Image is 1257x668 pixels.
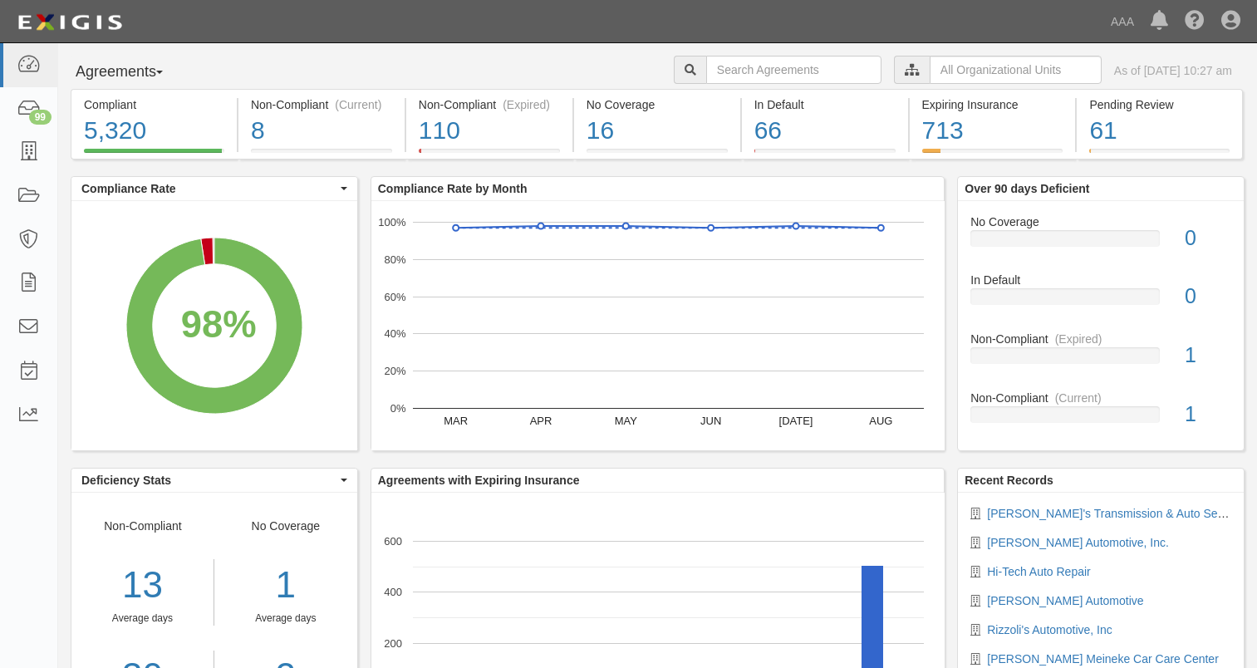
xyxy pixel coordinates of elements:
a: Compliant5,320 [71,149,237,162]
text: [DATE] [778,415,813,427]
a: In Default66 [742,149,908,162]
div: 0 [1172,223,1244,253]
div: 1 [1172,400,1244,430]
div: 13 [71,559,214,612]
text: 20% [384,365,405,377]
div: 61 [1089,113,1230,149]
button: Compliance Rate [71,177,357,200]
b: Compliance Rate by Month [378,182,528,195]
div: 98% [181,297,257,351]
div: 1 [227,559,345,612]
button: Deficiency Stats [71,469,357,492]
input: Search Agreements [706,56,881,84]
div: (Expired) [503,96,550,113]
div: 713 [922,113,1063,149]
a: Pending Review61 [1077,149,1243,162]
div: As of [DATE] 10:27 am [1114,62,1232,79]
img: logo-5460c22ac91f19d4615b14bd174203de0afe785f0fc80cf4dbbc73dc1793850b.png [12,7,127,37]
a: Hi-Tech Auto Repair [987,565,1091,578]
div: Non-Compliant [958,390,1244,406]
text: 200 [384,636,402,649]
div: 16 [587,113,728,149]
div: Non-Compliant [958,331,1244,347]
div: 66 [754,113,896,149]
span: Deficiency Stats [81,472,336,489]
text: JUN [700,415,721,427]
div: In Default [958,272,1244,288]
a: No Coverage16 [574,149,740,162]
a: Expiring Insurance713 [910,149,1076,162]
a: Non-Compliant(Current)8 [238,149,405,162]
button: Agreements [71,56,195,89]
div: Pending Review [1089,96,1230,113]
text: MAY [614,415,637,427]
div: 8 [251,113,392,149]
a: AAA [1102,5,1142,38]
a: Non-Compliant(Current)1 [970,390,1231,436]
div: 5,320 [84,113,224,149]
span: Compliance Rate [81,180,336,197]
div: In Default [754,96,896,113]
b: Agreements with Expiring Insurance [378,474,580,487]
div: Compliant [84,96,224,113]
div: Average days [227,612,345,626]
text: 40% [384,327,405,340]
a: [PERSON_NAME] Meineke Car Care Center [987,652,1219,666]
div: 1 [1172,341,1244,371]
text: 80% [384,253,405,266]
b: Over 90 days Deficient [965,182,1089,195]
b: Recent Records [965,474,1053,487]
div: Average days [71,612,214,626]
svg: A chart. [371,201,945,450]
div: 99 [29,110,52,125]
svg: A chart. [71,201,357,450]
a: No Coverage0 [970,214,1231,273]
div: 110 [419,113,560,149]
input: All Organizational Units [930,56,1102,84]
div: Non-Compliant (Expired) [419,96,560,113]
a: [PERSON_NAME] Automotive [987,594,1143,607]
text: MAR [444,415,468,427]
div: No Coverage [587,96,728,113]
div: No Coverage [958,214,1244,230]
text: APR [529,415,552,427]
i: Help Center - Complianz [1185,12,1205,32]
a: Non-Compliant(Expired)1 [970,331,1231,390]
div: (Expired) [1055,331,1102,347]
a: [PERSON_NAME] Automotive, Inc. [987,536,1169,549]
text: 100% [378,216,406,228]
a: [PERSON_NAME]'s Transmission & Auto Service [987,507,1242,520]
a: Rizzoli's Automotive, Inc [987,623,1112,636]
text: 0% [390,402,405,415]
div: (Current) [1055,390,1102,406]
text: 600 [384,535,402,548]
text: 60% [384,290,405,302]
div: (Current) [335,96,381,113]
text: AUG [869,415,892,427]
div: 0 [1172,282,1244,312]
a: In Default0 [970,272,1231,331]
a: Non-Compliant(Expired)110 [406,149,572,162]
div: Expiring Insurance [922,96,1063,113]
div: Non-Compliant (Current) [251,96,392,113]
text: 400 [384,586,402,598]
